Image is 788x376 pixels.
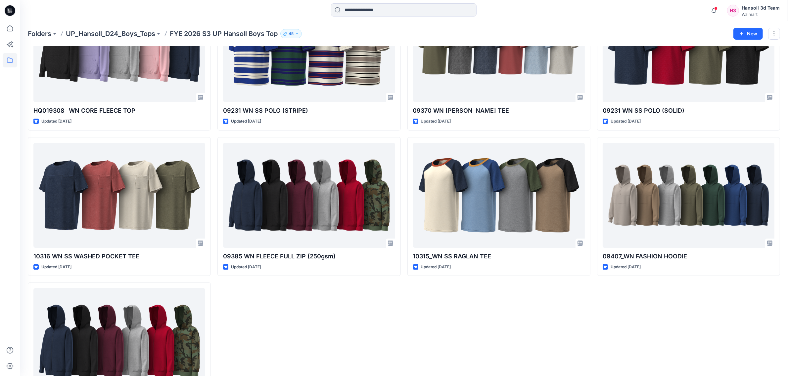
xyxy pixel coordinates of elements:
[289,30,294,37] p: 45
[611,118,641,125] p: Updated [DATE]
[421,264,451,271] p: Updated [DATE]
[603,252,774,261] p: 09407_WN FASHION HOODIE
[727,5,739,17] div: H3
[33,143,205,248] a: 10316 WN SS WASHED POCKET TEE
[742,4,780,12] div: Hansoll 3d Team
[28,29,51,38] a: Folders
[33,252,205,261] p: 10316 WN SS WASHED POCKET TEE
[413,252,585,261] p: 10315_WN SS RAGLAN TEE
[170,29,278,38] p: FYE 2026 S3 UP Hansoll Boys Top
[603,143,774,248] a: 09407_WN FASHION HOODIE
[231,264,261,271] p: Updated [DATE]
[33,106,205,115] p: HQ019308_ WN CORE FLEECE TOP
[280,29,302,38] button: 45
[413,106,585,115] p: 09370 WN [PERSON_NAME] TEE
[421,118,451,125] p: Updated [DATE]
[231,118,261,125] p: Updated [DATE]
[223,252,395,261] p: 09385 WN FLEECE FULL ZIP (250gsm)
[603,106,774,115] p: 09231 WN SS POLO (SOLID)
[41,118,71,125] p: Updated [DATE]
[223,143,395,248] a: 09385 WN FLEECE FULL ZIP (250gsm)
[733,28,763,40] button: New
[413,143,585,248] a: 10315_WN SS RAGLAN TEE
[611,264,641,271] p: Updated [DATE]
[742,12,780,17] div: Walmart
[66,29,155,38] a: UP_Hansoll_D24_Boys_Tops
[223,106,395,115] p: 09231 WN SS POLO (STRIPE)
[41,264,71,271] p: Updated [DATE]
